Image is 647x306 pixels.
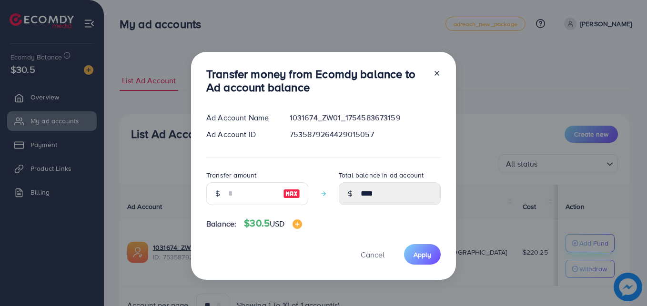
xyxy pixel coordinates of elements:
span: Cancel [361,249,384,260]
label: Total balance in ad account [339,170,424,180]
img: image [283,188,300,199]
button: Apply [404,244,441,265]
span: Balance: [206,218,236,229]
h3: Transfer money from Ecomdy balance to Ad account balance [206,67,425,95]
button: Cancel [349,244,396,265]
div: 1031674_ZW01_1754583673159 [282,112,448,123]
img: image [293,219,302,229]
div: Ad Account Name [199,112,282,123]
div: Ad Account ID [199,129,282,140]
div: 7535879264429015057 [282,129,448,140]
span: USD [270,218,284,229]
label: Transfer amount [206,170,256,180]
span: Apply [414,250,431,259]
h4: $30.5 [244,217,302,229]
